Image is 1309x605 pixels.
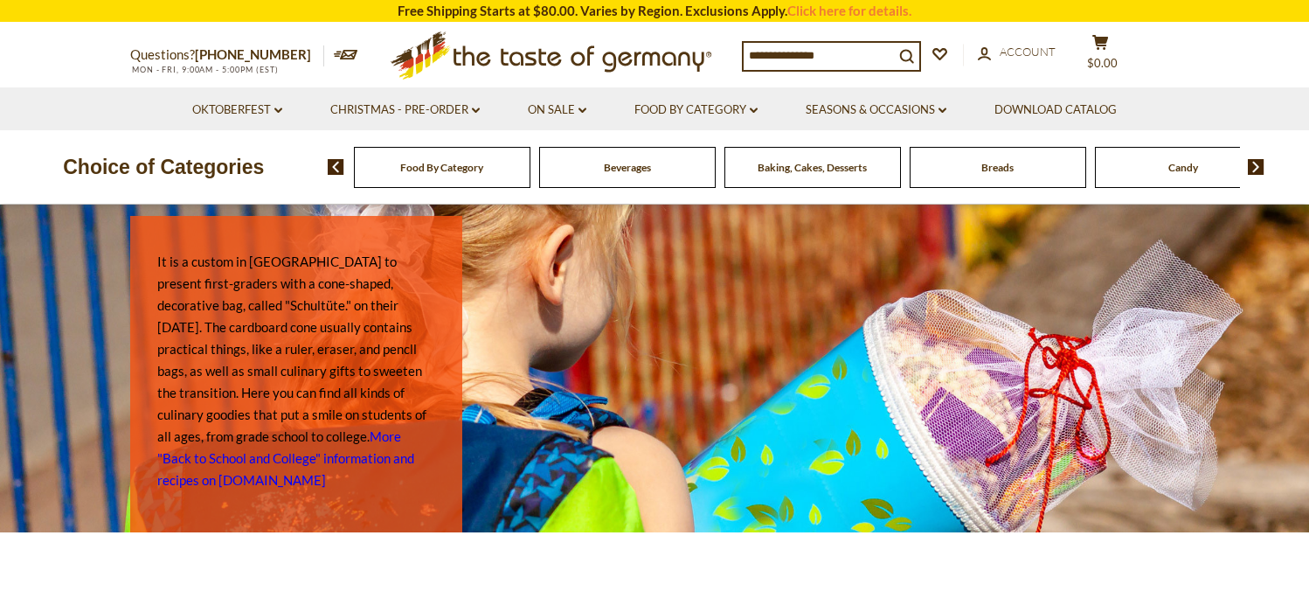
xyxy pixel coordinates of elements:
img: next arrow [1248,159,1264,175]
span: $0.00 [1087,56,1118,70]
p: Questions? [130,44,324,66]
a: More "Back to School and College" information and recipes on [DOMAIN_NAME] [157,428,414,488]
a: Breads [981,161,1014,174]
a: Account [978,43,1056,62]
a: Beverages [604,161,651,174]
p: It is a custom in [GEOGRAPHIC_DATA] to present first-graders with a cone-shaped, decorative bag, ... [157,251,435,491]
a: Christmas - PRE-ORDER [330,101,480,120]
img: previous arrow [328,159,344,175]
span: Account [1000,45,1056,59]
a: Click here for details. [787,3,911,18]
button: $0.00 [1074,34,1126,78]
a: [PHONE_NUMBER] [195,46,311,62]
a: Candy [1168,161,1198,174]
a: Food By Category [400,161,483,174]
a: Food By Category [634,101,758,120]
a: On Sale [528,101,586,120]
a: Oktoberfest [192,101,282,120]
span: MON - FRI, 9:00AM - 5:00PM (EST) [130,65,279,74]
a: Seasons & Occasions [806,101,946,120]
a: Baking, Cakes, Desserts [758,161,867,174]
a: Download Catalog [994,101,1117,120]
